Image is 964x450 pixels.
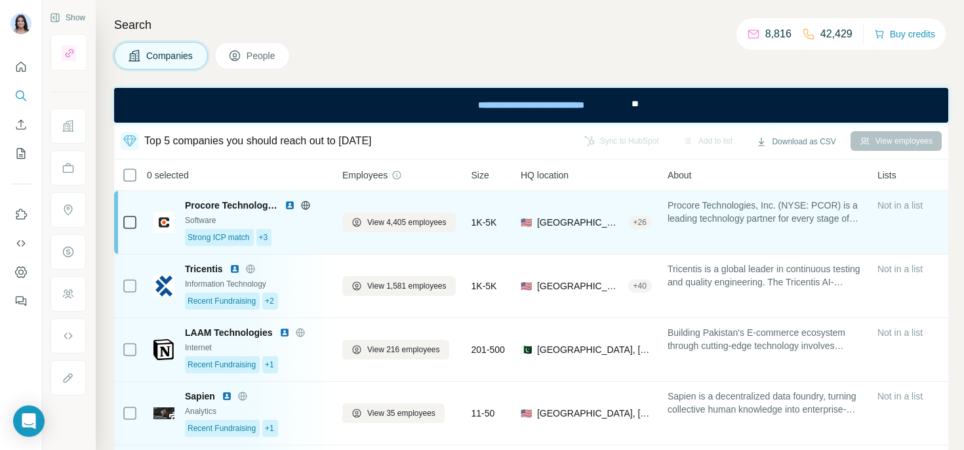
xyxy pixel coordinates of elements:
[342,340,449,359] button: View 216 employees
[147,169,189,182] span: 0 selected
[153,276,174,297] img: Logo of Tricentis
[877,391,923,401] span: Not in a list
[668,262,862,289] span: Tricentis is a global leader in continuous testing and quality engineering. The Tricentis AI-powe...
[765,26,792,42] p: 8,816
[153,212,174,233] img: Logo of Procore Technologies
[10,203,31,226] button: Use Surfe on LinkedIn
[10,142,31,165] button: My lists
[188,295,256,307] span: Recent Fundraising
[877,200,923,211] span: Not in a list
[285,200,295,211] img: LinkedIn logo
[185,405,327,417] div: Analytics
[265,422,274,434] span: +1
[41,8,94,28] button: Show
[747,132,845,152] button: Download as CSV
[265,359,274,371] span: +1
[144,133,372,149] div: Top 5 companies you should reach out to [DATE]
[521,279,532,293] span: 🇺🇸
[472,279,497,293] span: 1K-5K
[472,169,489,182] span: Size
[10,55,31,79] button: Quick start
[10,13,31,34] img: Avatar
[185,262,223,276] span: Tricentis
[342,169,388,182] span: Employees
[153,407,174,419] img: Logo of Sapien
[668,390,862,416] span: Sapien is a decentralized data foundry, turning collective human knowledge into enterprise-grade ...
[521,343,532,356] span: 🇵🇰
[185,342,327,354] div: Internet
[367,407,435,419] span: View 35 employees
[472,216,497,229] span: 1K-5K
[877,264,923,274] span: Not in a list
[259,232,268,243] span: +3
[10,113,31,136] button: Enrich CSV
[668,326,862,352] span: Building Pakistan's E-commerce ecosystem through cutting-edge technology involves leveraging the ...
[247,49,277,62] span: People
[367,216,447,228] span: View 4,405 employees
[185,390,215,403] span: Sapien
[472,407,495,420] span: 11-50
[367,280,447,292] span: View 1,581 employees
[668,169,692,182] span: About
[265,295,274,307] span: +2
[222,391,232,401] img: LinkedIn logo
[185,215,327,226] div: Software
[185,326,273,339] span: LAAM Technologies
[342,213,456,232] button: View 4,405 employees
[13,405,45,437] div: Open Intercom Messenger
[367,344,440,356] span: View 216 employees
[521,169,569,182] span: HQ location
[521,216,532,229] span: 🇺🇸
[472,343,505,356] span: 201-500
[188,232,250,243] span: Strong ICP match
[185,278,327,290] div: Information Technology
[342,403,445,423] button: View 35 employees
[10,289,31,313] button: Feedback
[628,280,652,292] div: + 40
[820,26,853,42] p: 42,429
[877,169,896,182] span: Lists
[10,84,31,108] button: Search
[188,359,256,371] span: Recent Fundraising
[230,264,240,274] img: LinkedIn logo
[537,216,623,229] span: [GEOGRAPHIC_DATA], [US_STATE]
[153,339,174,360] img: Logo of LAAM Technologies
[279,327,290,338] img: LinkedIn logo
[521,407,532,420] span: 🇺🇸
[874,25,935,43] button: Buy credits
[185,199,278,212] span: Procore Technologies
[146,49,194,62] span: Companies
[668,199,862,225] span: Procore Technologies, Inc. (NYSE: PCOR) is a leading technology partner for every stage of constr...
[114,88,948,123] iframe: Banner
[10,232,31,255] button: Use Surfe API
[10,260,31,284] button: Dashboard
[114,16,948,34] h4: Search
[628,216,652,228] div: + 26
[537,407,652,420] span: [GEOGRAPHIC_DATA], [US_STATE]
[877,327,923,338] span: Not in a list
[537,343,652,356] span: [GEOGRAPHIC_DATA], [GEOGRAPHIC_DATA]
[188,422,256,434] span: Recent Fundraising
[537,279,623,293] span: [GEOGRAPHIC_DATA], [US_STATE]
[342,276,456,296] button: View 1,581 employees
